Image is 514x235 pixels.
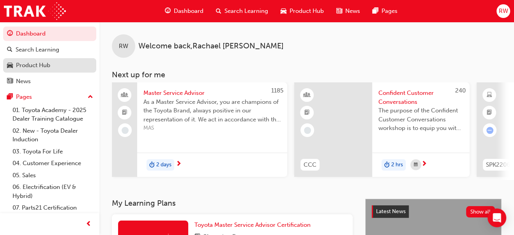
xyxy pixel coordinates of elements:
a: guage-iconDashboard [159,3,210,19]
span: learningResourceType_ELEARNING-icon [487,90,492,100]
span: guage-icon [7,30,13,37]
button: DashboardSearch LearningProduct HubNews [3,25,96,90]
span: search-icon [216,6,221,16]
a: 1185Master Service AdvisorAs a Master Service Advisor, you are champions of the Toyota Brand, alw... [112,82,287,177]
a: 07. Parts21 Certification [9,202,96,214]
a: 01. Toyota Academy - 2025 Dealer Training Catalogue [9,104,96,125]
a: Search Learning [3,43,96,57]
span: RW [119,42,128,51]
a: pages-iconPages [366,3,404,19]
span: pages-icon [373,6,378,16]
span: next-icon [176,161,182,168]
a: 06. Electrification (EV & Hybrid) [9,181,96,202]
div: News [16,77,31,86]
span: guage-icon [165,6,171,16]
a: news-iconNews [330,3,366,19]
a: 05. Sales [9,169,96,182]
span: news-icon [336,6,342,16]
span: Confident Customer Conversations [378,89,463,106]
button: Pages [3,90,96,104]
a: search-iconSearch Learning [210,3,274,19]
span: pages-icon [7,94,13,101]
span: News [345,7,360,16]
span: news-icon [7,78,13,85]
h3: Next up for me [99,70,514,79]
span: Search Learning [224,7,268,16]
span: RW [498,7,508,16]
span: 1185 [271,87,283,94]
span: booktick-icon [487,108,492,118]
span: search-icon [7,46,12,53]
a: Toyota Master Service Advisor Certification [194,221,314,230]
span: 2 days [156,160,171,169]
span: car-icon [281,6,286,16]
a: Dashboard [3,27,96,41]
a: 04. Customer Experience [9,157,96,169]
div: Search Learning [16,45,59,54]
span: 240 [455,87,466,94]
button: Show all [466,206,495,217]
span: prev-icon [86,219,92,229]
span: Toyota Master Service Advisor Certification [194,221,311,228]
span: Dashboard [174,7,203,16]
span: next-icon [421,161,427,168]
span: Latest News [376,208,406,215]
div: Pages [16,93,32,101]
a: car-iconProduct Hub [274,3,330,19]
span: duration-icon [384,160,390,170]
span: calendar-icon [414,160,418,170]
span: up-icon [88,92,93,102]
span: The purpose of the Confident Customer Conversations workshop is to equip you with tools to commun... [378,106,463,133]
span: booktick-icon [304,108,310,118]
span: learningResourceType_INSTRUCTOR_LED-icon [304,90,310,100]
h3: My Learning Plans [112,199,353,208]
span: car-icon [7,62,13,69]
span: SPK22066 [486,160,514,169]
span: learningRecordVerb_NONE-icon [122,127,129,134]
span: learningRecordVerb_NONE-icon [304,127,311,134]
div: Product Hub [16,61,50,70]
span: Product Hub [290,7,324,16]
a: Latest NewsShow all [372,205,495,218]
span: people-icon [122,90,127,100]
span: duration-icon [149,160,155,170]
a: 03. Toyota For Life [9,146,96,158]
span: Pages [382,7,397,16]
button: RW [496,4,510,18]
a: Product Hub [3,58,96,73]
img: Trak [4,2,66,20]
span: learningRecordVerb_ATTEMPT-icon [486,127,493,134]
span: Master Service Advisor [143,89,281,98]
span: CCC [304,160,316,169]
a: News [3,74,96,89]
span: As a Master Service Advisor, you are champions of the Toyota Brand, always positive in our repres... [143,98,281,124]
div: Open Intercom Messenger [488,208,506,227]
a: 240CCCConfident Customer ConversationsThe purpose of the Confident Customer Conversations worksho... [294,82,470,177]
a: 02. New - Toyota Dealer Induction [9,125,96,146]
span: MAS [143,124,281,133]
span: 2 hrs [391,160,403,169]
span: booktick-icon [122,108,127,118]
span: Welcome back , Rachael [PERSON_NAME] [138,42,284,51]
